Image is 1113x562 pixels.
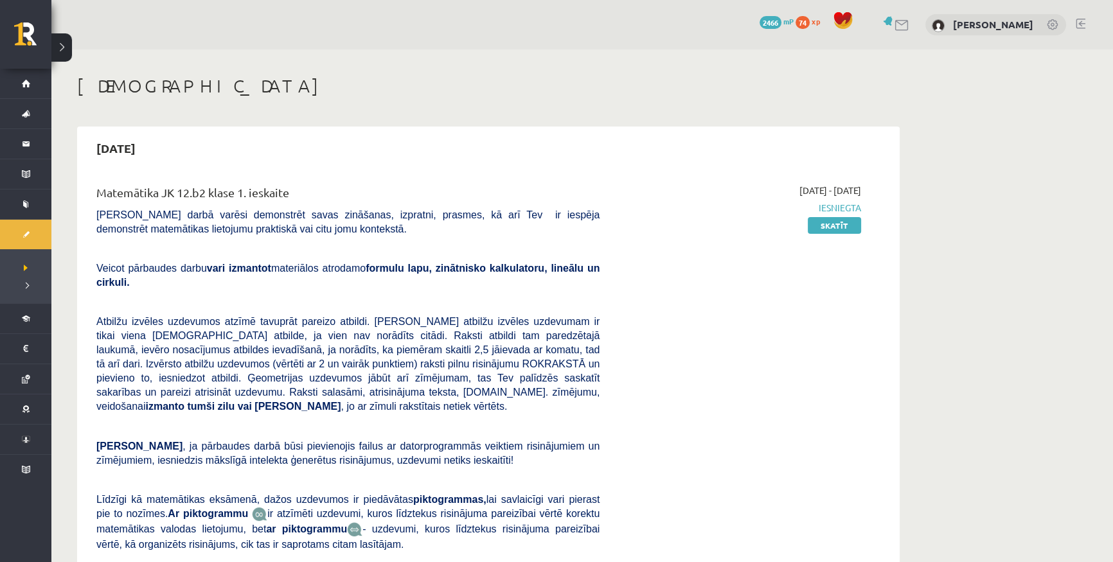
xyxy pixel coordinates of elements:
[760,16,781,29] span: 2466
[96,494,600,519] span: Līdzīgi kā matemātikas eksāmenā, dažos uzdevumos ir piedāvātas lai savlaicīgi vari pierast pie to...
[146,401,184,412] b: izmanto
[799,184,861,197] span: [DATE] - [DATE]
[347,522,362,537] img: wKvN42sLe3LLwAAAABJRU5ErkJggg==
[808,217,861,234] a: Skatīt
[812,16,820,26] span: xp
[796,16,826,26] a: 74 xp
[84,133,148,163] h2: [DATE]
[252,507,267,522] img: JfuEzvunn4EvwAAAAASUVORK5CYII=
[413,494,486,505] b: piktogrammas,
[796,16,810,29] span: 74
[14,22,51,55] a: Rīgas 1. Tālmācības vidusskola
[96,441,183,452] span: [PERSON_NAME]
[168,508,248,519] b: Ar piktogrammu
[932,19,945,32] img: Matīss Liepiņš
[207,263,271,274] b: vari izmantot
[619,201,861,215] span: Iesniegta
[96,209,600,234] span: [PERSON_NAME] darbā varēsi demonstrēt savas zināšanas, izpratni, prasmes, kā arī Tev ir iespēja d...
[266,523,347,534] b: ar piktogrammu
[96,263,600,288] span: Veicot pārbaudes darbu materiālos atrodamo
[783,16,794,26] span: mP
[96,184,600,207] div: Matemātika JK 12.b2 klase 1. ieskaite
[96,316,600,412] span: Atbilžu izvēles uzdevumos atzīmē tavuprāt pareizo atbildi. [PERSON_NAME] atbilžu izvēles uzdevuma...
[96,263,600,288] b: formulu lapu, zinātnisko kalkulatoru, lineālu un cirkuli.
[187,401,341,412] b: tumši zilu vai [PERSON_NAME]
[96,441,600,466] span: , ja pārbaudes darbā būsi pievienojis failus ar datorprogrammās veiktiem risinājumiem un zīmējumi...
[77,75,900,97] h1: [DEMOGRAPHIC_DATA]
[760,16,794,26] a: 2466 mP
[953,18,1033,31] a: [PERSON_NAME]
[96,508,600,534] span: ir atzīmēti uzdevumi, kuros līdztekus risinājuma pareizībai vērtē korektu matemātikas valodas lie...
